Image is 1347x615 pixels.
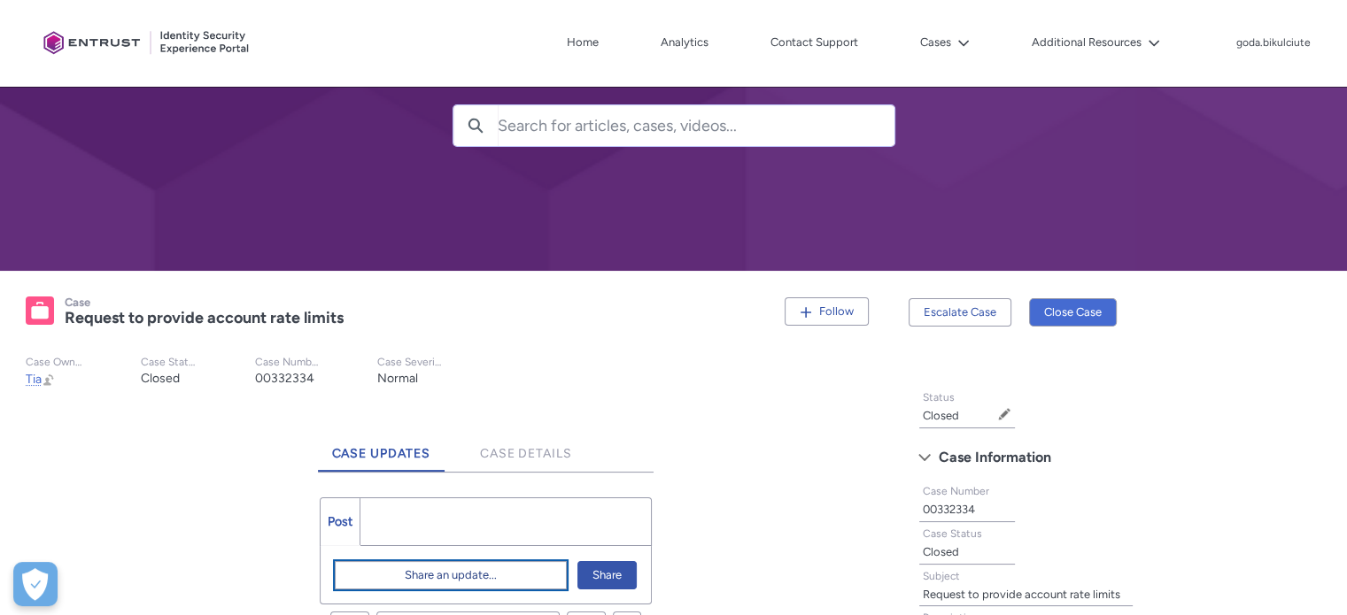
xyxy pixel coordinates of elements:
div: Chatter Publisher [320,497,653,604]
span: Share an update... [405,562,497,588]
button: Search [453,105,498,146]
span: Share [592,562,622,588]
input: Search for articles, cases, videos... [498,105,894,146]
button: Follow [785,297,869,326]
button: Share an update... [335,561,568,589]
lightning-formatted-text: Closed [923,409,959,422]
span: Post [328,514,352,529]
span: Case Information [939,444,1051,471]
a: Post [321,498,360,545]
button: Share [577,561,637,589]
a: Home [562,29,603,56]
p: Case Owner [26,356,84,369]
a: Contact Support [766,29,863,56]
lightning-formatted-text: Closed [141,371,180,386]
span: Case Updates [332,446,431,461]
lightning-formatted-text: Request to provide account rate limits [65,308,344,327]
span: Follow [819,304,854,318]
button: Close Case [1029,298,1117,327]
span: Tia [26,372,42,387]
lightning-formatted-text: Normal [377,371,418,386]
span: Status [923,391,955,404]
button: Cases [916,29,974,56]
button: User Profile goda.bikulciute [1235,33,1312,50]
lightning-formatted-text: Closed [923,545,959,558]
div: Cookie Preferences [13,562,58,606]
button: Case Information [910,443,1142,472]
p: Case Status [141,356,198,369]
button: Edit Status [997,407,1011,421]
a: Case Updates [318,423,445,472]
a: Analytics, opens in new tab [656,29,713,56]
button: Open Preferences [13,562,58,606]
span: Case Number [923,485,989,497]
lightning-formatted-text: 00332334 [255,371,314,386]
span: Case Details [480,446,572,461]
records-entity-label: Case [65,296,90,309]
p: Case Number [255,356,321,369]
a: Case Details [466,423,586,472]
p: Case Severity [377,356,443,369]
button: Additional Resources [1027,29,1165,56]
p: goda.bikulciute [1236,37,1311,50]
lightning-formatted-text: 00332334 [923,503,975,516]
lightning-formatted-text: Request to provide account rate limits [923,588,1120,601]
span: Subject [923,570,960,582]
button: Change Owner [42,372,56,387]
button: Escalate Case [909,298,1011,327]
span: Case Status [923,527,982,540]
